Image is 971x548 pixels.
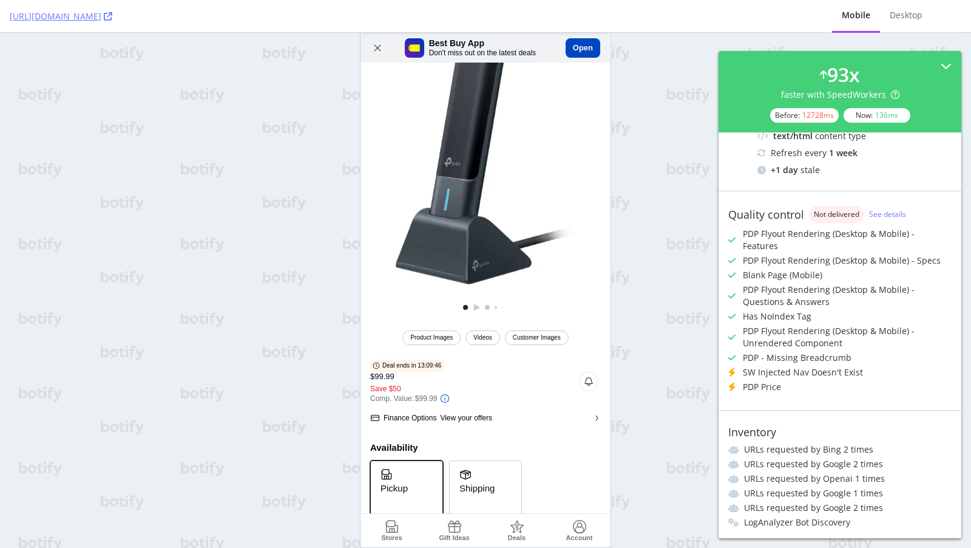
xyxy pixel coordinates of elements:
[743,325,952,349] div: PDP Flyout Rendering (Desktop & Mobile) - Unrendered Component
[10,9,240,252] img: The text on the image reads "tp-link."
[781,89,899,101] div: faster with SpeedWorkers
[757,164,952,176] div: stale
[89,428,161,511] button: ShippingGet it[DATE]
[814,211,859,218] span: Not delivered
[105,298,139,312] button: Videos
[10,428,82,511] button: PickupReady[DATE]
[144,298,208,312] button: Customer Images
[728,208,804,221] div: Quality control
[188,501,250,509] span: Account
[125,487,188,509] a: Deals
[44,5,64,25] img: Best Buy App Icon
[728,473,952,485] li: URLs requested by Openai 1 times
[205,5,240,25] a: Open
[10,10,112,22] a: [URL][DOMAIN_NAME]
[728,516,952,529] li: LogAnalyzer Bot Discovery
[728,444,952,456] li: URLs requested by Bing 2 times
[69,16,175,24] p: Don't miss out on the latest deals
[216,337,240,361] div: Deal Alert
[152,301,200,309] span: Customer Images
[743,228,952,252] div: PDP Flyout Rendering (Desktop & Mobile) - Features
[890,9,922,21] div: Desktop
[773,130,813,142] div: text/html
[69,5,175,16] p: Best Buy App
[55,361,77,371] span: $99.99
[757,147,952,159] div: Refresh every
[63,501,125,509] span: Gift Ideas
[10,339,34,349] div: $99.99
[23,381,76,389] span: Finance Options
[809,206,864,223] div: danger label
[63,487,125,509] a: Gift Ideas
[10,352,41,360] span: Save $50
[743,255,941,267] div: PDP Flyout Rendering (Desktop & Mobile) - Specs
[42,298,100,312] button: Product Images
[844,108,910,123] div: Now:
[743,310,811,323] div: Has NoIndex Tag
[743,366,863,378] div: SW Injected Nav Doesn't Exist
[20,450,72,461] strong: Pickup
[728,458,952,470] li: URLs requested by Google 2 times
[125,501,188,509] span: Deals
[771,164,798,176] div: + 1 day
[829,147,858,159] div: 1 week
[80,381,132,389] span: View your offers
[22,329,81,337] span: Deal ends in 13:09:46
[728,502,952,514] li: URLs requested by Google 2 times
[99,450,151,461] strong: Shipping
[10,8,24,22] button: Close
[743,269,822,281] div: Blank Page (Mobile)
[188,487,250,509] a: Account
[10,361,77,371] span: Comp. Value:
[842,9,870,21] div: Mobile
[869,209,906,219] a: See details
[10,409,240,420] div: Availability
[757,130,952,142] div: content type
[743,284,952,308] div: PDP Flyout Rendering (Desktop & Mobile) - Questions & Answers
[770,108,839,123] div: Before:
[827,61,860,89] div: 93 x
[50,301,92,309] span: Product Images
[875,110,898,120] div: 136 ms
[113,301,131,309] span: Videos
[743,352,851,364] div: PDP - Missing Breadcrumb
[728,425,776,439] div: Inventory
[728,487,952,499] li: URLs requested by Google 1 times
[802,110,834,120] div: 12728 ms
[10,375,240,395] div: Finance Options - View your offers
[743,381,781,393] div: PDP Price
